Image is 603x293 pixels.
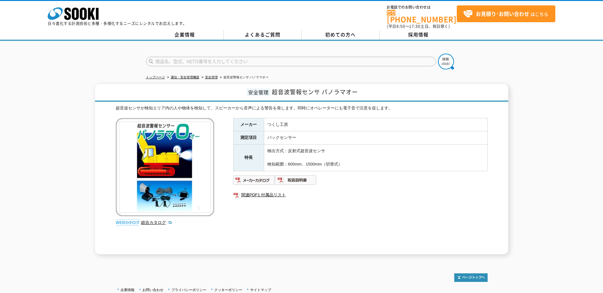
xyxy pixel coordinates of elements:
[302,30,380,40] a: 初めての方へ
[387,23,450,29] span: (平日 ～ 土日、祝日除く)
[247,88,270,96] span: 安全管理
[116,118,214,216] img: 超音波警報センサ パノラマオー
[387,5,457,9] span: お電話でのお問い合わせは
[171,288,206,292] a: プライバシーポリシー
[146,30,224,40] a: 企業情報
[387,10,457,23] a: [PHONE_NUMBER]
[120,288,134,292] a: 企業情報
[233,118,264,131] th: メーカー
[233,131,264,145] th: 測定項目
[275,175,317,185] img: 取扱説明書
[219,74,269,81] li: 超音波警報センサ パノラマオー
[264,118,487,131] td: つくし工房
[250,288,271,292] a: サイトマップ
[233,145,264,171] th: 特長
[380,30,457,40] a: 採用情報
[409,23,421,29] span: 17:30
[457,5,555,22] a: お見積り･お問い合わせはこちら
[171,75,199,79] a: 通信・安全管理機器
[233,191,488,199] a: 関連PDF1 付属品リスト
[233,179,275,184] a: メーカーカタログ
[396,23,405,29] span: 8:50
[454,273,488,282] img: トップページへ
[48,22,187,25] p: 日々進化する計測技術と多種・多様化するニーズにレンタルでお応えします。
[214,288,242,292] a: クッキーポリシー
[146,57,436,66] input: 商品名、型式、NETIS番号を入力してください
[224,30,302,40] a: よくあるご質問
[146,75,165,79] a: トップページ
[264,145,487,171] td: 検出方式：反射式超音波センサ 検知範囲：600mm、1500mm（切替式）
[233,175,275,185] img: メーカーカタログ
[141,220,172,225] a: 総合カタログ
[325,31,356,38] span: 初めての方へ
[264,131,487,145] td: バックセンサー
[205,75,218,79] a: 安全管理
[476,10,529,17] strong: お見積り･お問い合わせ
[272,88,358,96] span: 超音波警報センサ パノラマオー
[116,219,140,226] img: webカタログ
[275,179,317,184] a: 取扱説明書
[463,9,548,19] span: はこちら
[142,288,163,292] a: お問い合わせ
[438,54,454,69] img: btn_search.png
[116,105,488,112] div: 超音波センサが検知エリア内の人や物体を検知して、スピーカーから音声による警告を発します。同時にオペレーターにも電子音で注意を促します。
